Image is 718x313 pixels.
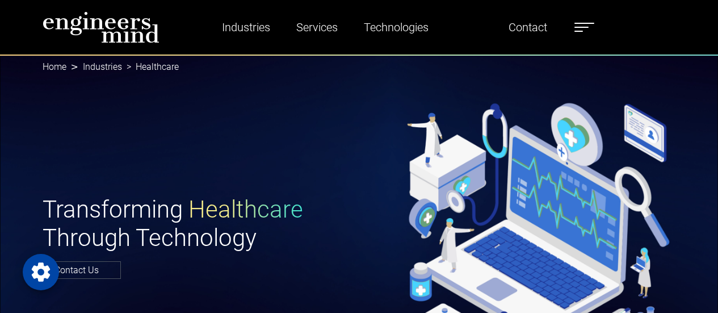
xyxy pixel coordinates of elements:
h1: Transforming Through Technology [43,195,352,253]
a: Technologies [359,14,433,40]
img: logo [43,11,159,43]
li: Healthcare [122,60,179,74]
span: Healthcare [188,195,303,223]
a: Contact Us [43,261,121,279]
a: Industries [217,14,275,40]
a: Industries [83,61,122,72]
a: Services [292,14,342,40]
a: Contact [504,14,552,40]
nav: breadcrumb [43,55,676,80]
a: Home [43,61,66,72]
